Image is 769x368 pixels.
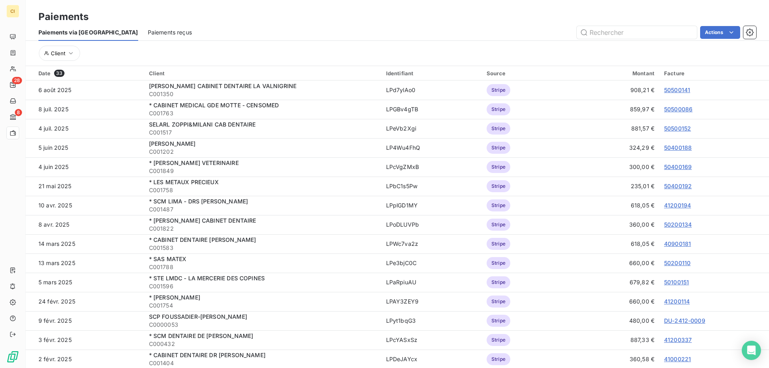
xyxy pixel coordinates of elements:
a: 50200134 [664,221,692,228]
td: LPGBv4gTB [381,100,482,119]
a: DU-2412-0009 [664,317,705,324]
td: LPaRpiuAU [381,273,482,292]
td: 14 mars 2025 [26,234,144,253]
td: 887,33 € [580,330,659,350]
td: 13 mars 2025 [26,253,144,273]
td: 8 avr. 2025 [26,215,144,234]
span: * STE LMDC - LA MERCERIE DES COPINES [149,275,265,282]
span: * [PERSON_NAME] CABINET DENTAIRE [149,217,256,224]
div: Montant [585,70,654,76]
span: [PERSON_NAME] [149,140,196,147]
span: Stripe [487,353,510,365]
div: Client [149,70,376,76]
span: 33 [54,70,64,77]
td: 21 mai 2025 [26,177,144,196]
a: 50500086 [664,106,693,113]
td: LPcVgZMxB [381,157,482,177]
td: LP4Wu4FhQ [381,138,482,157]
span: Stripe [487,123,510,135]
span: * CABINET DENTAIRE DR [PERSON_NAME] [149,352,266,358]
td: 8 juil. 2025 [26,100,144,119]
span: C001404 [149,359,376,367]
span: Stripe [487,219,510,231]
span: Stripe [487,257,510,269]
td: 360,00 € [580,215,659,234]
td: 235,01 € [580,177,659,196]
a: 41200337 [664,336,692,343]
div: Identifiant [386,70,477,76]
div: Source [487,70,575,76]
span: * [PERSON_NAME] [149,294,200,301]
td: 3 févr. 2025 [26,330,144,350]
td: LPbC1s5Pw [381,177,482,196]
span: C001788 [149,263,376,271]
td: LPAY3ZEY9 [381,292,482,311]
span: SCP FOUSSADIER-[PERSON_NAME] [149,313,247,320]
span: C001596 [149,282,376,290]
td: LPoDLUVPb [381,215,482,234]
td: 881,57 € [580,119,659,138]
span: Stripe [487,276,510,288]
span: C001202 [149,148,376,156]
td: LPeVb2Xgi [381,119,482,138]
h3: Paiements [38,10,89,24]
span: Stripe [487,103,510,115]
span: Paiements via [GEOGRAPHIC_DATA] [38,28,138,36]
td: 5 juin 2025 [26,138,144,157]
span: Stripe [487,84,510,96]
span: C000432 [149,340,376,348]
td: LPcYASxSz [381,330,482,350]
a: 40900181 [664,240,691,247]
td: 660,00 € [580,292,659,311]
td: LPWc7va2z [381,234,482,253]
span: C001517 [149,129,376,137]
button: Actions [700,26,740,39]
td: 4 juil. 2025 [26,119,144,138]
span: * SAS MATEX [149,255,187,262]
td: LPplGD1MY [381,196,482,215]
td: 5 mars 2025 [26,273,144,292]
span: C001763 [149,109,376,117]
span: * [PERSON_NAME] VETERINAIRE [149,159,239,166]
span: [PERSON_NAME] CABINET DENTAIRE LA VALNIGRINE [149,82,297,89]
div: CI [6,5,19,18]
a: 28 [6,78,19,91]
td: 9 févr. 2025 [26,311,144,330]
div: Date [38,70,139,77]
input: Rechercher [577,26,697,39]
span: Stripe [487,296,510,308]
a: 50400188 [664,144,692,151]
span: * CABINET DENTAIRE [PERSON_NAME] [149,236,256,243]
td: LPd7ylAo0 [381,80,482,100]
a: 41200194 [664,202,691,209]
span: * SCM LIMA - DRS [PERSON_NAME] [149,198,248,205]
span: Paiements reçus [148,28,192,36]
td: 300,00 € [580,157,659,177]
span: 8 [15,109,22,116]
td: 480,00 € [580,311,659,330]
td: 618,05 € [580,196,659,215]
a: 50400192 [664,183,692,189]
span: Stripe [487,161,510,173]
td: 24 févr. 2025 [26,292,144,311]
span: Stripe [487,180,510,192]
span: * CABINET MEDICAL GDE MOTTE - CENSOMED [149,102,279,109]
span: C001822 [149,225,376,233]
span: C001583 [149,244,376,252]
a: 41200114 [664,298,690,305]
img: Logo LeanPay [6,350,19,363]
td: 859,97 € [580,100,659,119]
a: 50100151 [664,279,689,286]
td: 324,29 € [580,138,659,157]
td: 6 août 2025 [26,80,144,100]
span: SELARL ZOPPI&MILANI CAB DENTAIRE [149,121,256,128]
span: 28 [12,77,22,84]
button: Client [39,46,80,61]
span: C001487 [149,205,376,213]
span: Stripe [487,315,510,327]
td: LPyt1bqG3 [381,311,482,330]
a: 41000221 [664,356,691,362]
td: 679,82 € [580,273,659,292]
span: C001758 [149,186,376,194]
span: Stripe [487,199,510,211]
